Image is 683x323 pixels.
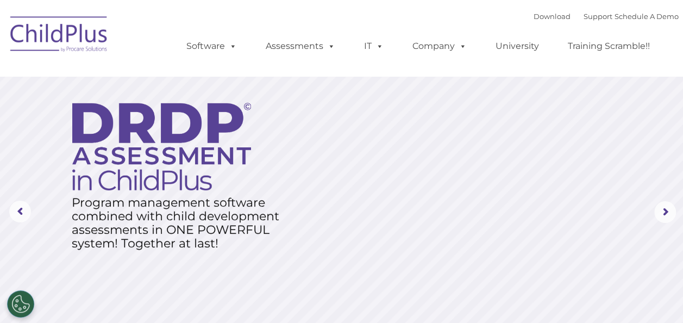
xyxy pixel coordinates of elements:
img: ChildPlus by Procare Solutions [5,9,114,63]
span: Phone number [151,116,197,125]
a: Company [402,35,478,57]
img: DRDP Assessment in ChildPlus [72,103,251,190]
button: Cookies Settings [7,290,34,318]
a: University [485,35,550,57]
a: Download [534,12,571,21]
a: Training Scramble!! [557,35,661,57]
a: Schedule A Demo [615,12,679,21]
a: Support [584,12,612,21]
a: IT [353,35,394,57]
a: Software [176,35,248,57]
a: Assessments [255,35,346,57]
font: | [534,12,679,21]
rs-layer: Program management software combined with child development assessments in ONE POWERFUL system! T... [72,196,290,250]
span: Last name [151,72,184,80]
